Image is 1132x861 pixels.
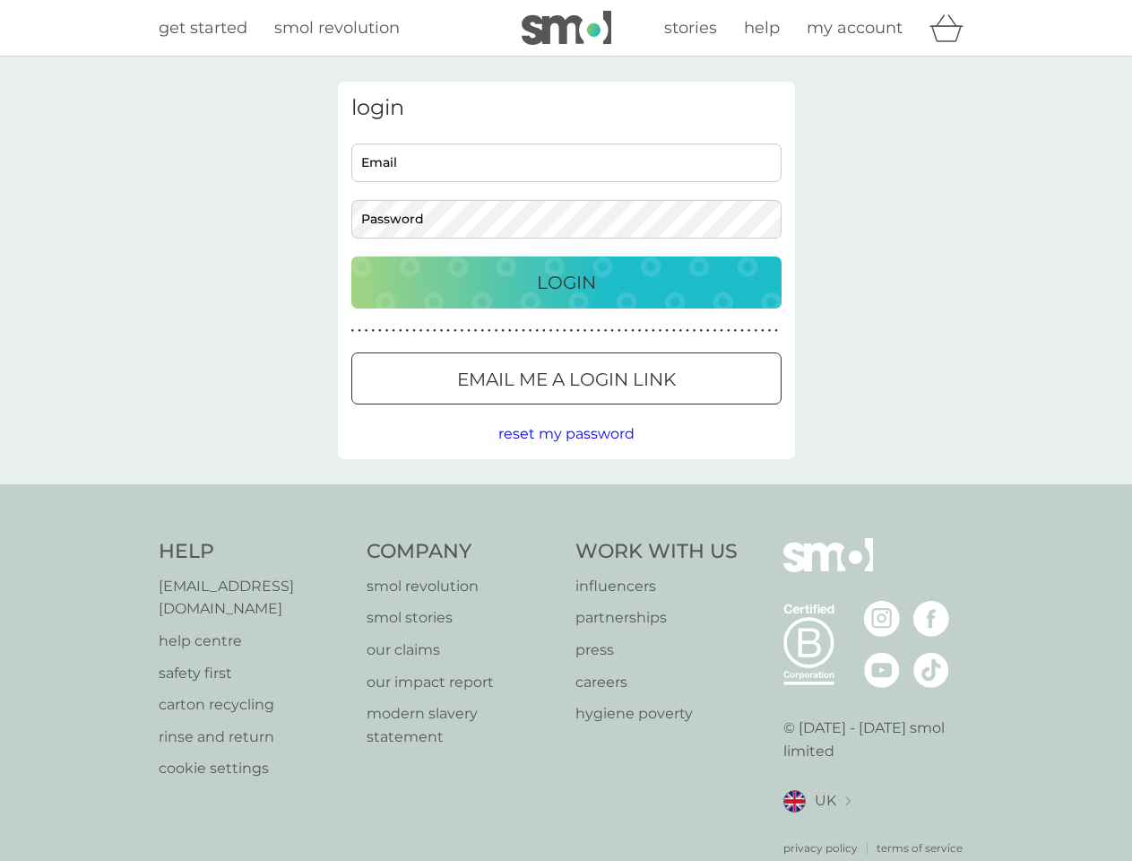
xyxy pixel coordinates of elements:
[768,326,772,335] p: ●
[699,326,703,335] p: ●
[672,326,676,335] p: ●
[761,326,765,335] p: ●
[631,326,635,335] p: ●
[274,15,400,41] a: smol revolution
[378,326,382,335] p: ●
[575,606,738,630] a: partnerships
[367,639,557,662] a: our claims
[522,11,611,45] img: smol
[913,601,949,637] img: visit the smol Facebook page
[457,365,676,394] p: Email me a login link
[652,326,655,335] p: ●
[358,326,361,335] p: ●
[426,326,429,335] p: ●
[433,326,436,335] p: ●
[498,425,635,442] span: reset my password
[474,326,478,335] p: ●
[929,10,974,46] div: basket
[529,326,532,335] p: ●
[367,575,557,598] a: smol revolution
[367,702,557,748] a: modern slavery statement
[625,326,628,335] p: ●
[754,326,757,335] p: ●
[406,326,410,335] p: ●
[159,538,350,566] h4: Help
[575,538,738,566] h4: Work With Us
[365,326,368,335] p: ●
[693,326,696,335] p: ●
[495,326,498,335] p: ●
[744,15,780,41] a: help
[159,575,350,621] p: [EMAIL_ADDRESS][DOMAIN_NAME]
[508,326,512,335] p: ●
[515,326,519,335] p: ●
[740,326,744,335] p: ●
[367,671,557,694] p: our impact report
[590,326,593,335] p: ●
[864,601,900,637] img: visit the smol Instagram page
[488,326,491,335] p: ●
[664,15,717,41] a: stories
[807,15,903,41] a: my account
[783,717,974,762] p: © [DATE] - [DATE] smol limited
[747,326,751,335] p: ●
[807,18,903,38] span: my account
[535,326,539,335] p: ●
[159,15,247,41] a: get started
[159,693,350,717] a: carton recycling
[686,326,689,335] p: ●
[665,326,669,335] p: ●
[480,326,484,335] p: ●
[159,662,350,685] a: safety first
[783,839,858,857] a: privacy policy
[576,326,580,335] p: ●
[446,326,450,335] p: ●
[815,789,836,813] span: UK
[537,268,596,297] p: Login
[159,757,350,780] a: cookie settings
[638,326,642,335] p: ●
[610,326,614,335] p: ●
[720,326,723,335] p: ●
[664,18,717,38] span: stories
[727,326,730,335] p: ●
[461,326,464,335] p: ●
[351,257,782,309] button: Login
[604,326,608,335] p: ●
[367,606,557,630] a: smol stories
[583,326,587,335] p: ●
[706,326,710,335] p: ●
[618,326,621,335] p: ●
[351,95,782,121] h3: login
[274,18,400,38] span: smol revolution
[159,726,350,749] p: rinse and return
[845,796,851,806] img: select a new location
[351,326,355,335] p: ●
[454,326,457,335] p: ●
[367,538,557,566] h4: Company
[864,652,900,688] img: visit the smol Youtube page
[542,326,546,335] p: ●
[597,326,601,335] p: ●
[575,671,738,694] a: careers
[575,639,738,662] a: press
[392,326,395,335] p: ●
[644,326,648,335] p: ●
[385,326,389,335] p: ●
[159,630,350,653] a: help centre
[570,326,574,335] p: ●
[501,326,505,335] p: ●
[575,575,738,598] p: influencers
[440,326,444,335] p: ●
[556,326,559,335] p: ●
